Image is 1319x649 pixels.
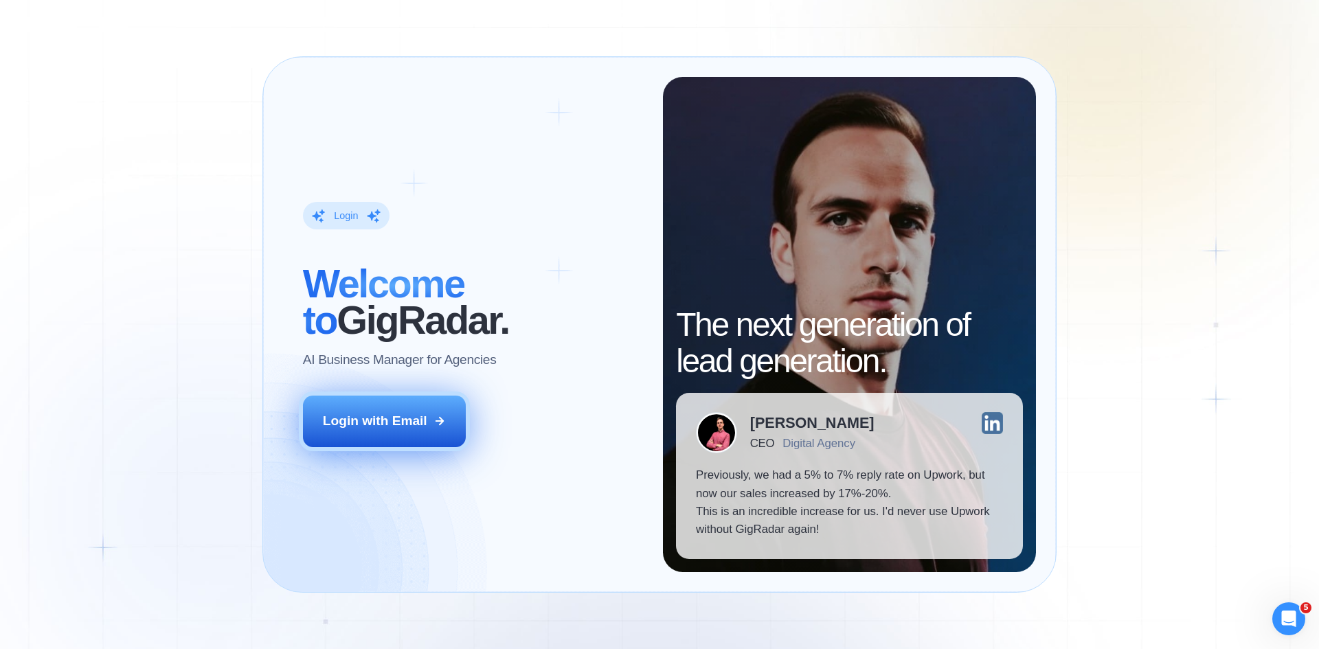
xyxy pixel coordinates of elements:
div: CEO [750,437,774,450]
h2: The next generation of lead generation. [676,307,1023,380]
h2: ‍ GigRadar. [303,266,643,339]
div: Digital Agency [782,437,855,450]
span: Welcome to [303,262,464,342]
span: 5 [1300,602,1311,613]
div: Login [334,209,358,223]
p: AI Business Manager for Agencies [303,351,497,369]
iframe: Intercom live chat [1272,602,1305,635]
div: Login with Email [323,412,427,430]
p: Previously, we had a 5% to 7% reply rate on Upwork, but now our sales increased by 17%-20%. This ... [696,466,1003,539]
button: Login with Email [303,396,466,446]
div: [PERSON_NAME] [750,415,875,431]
